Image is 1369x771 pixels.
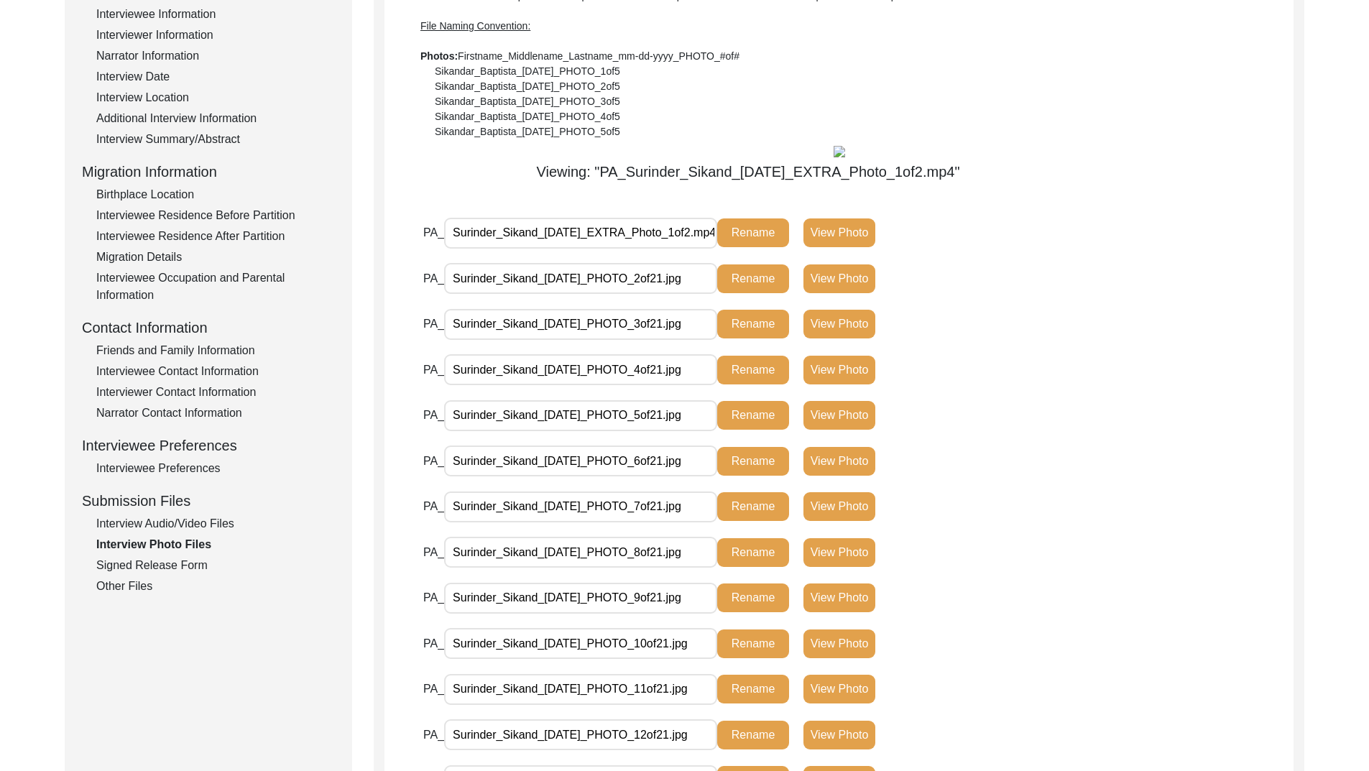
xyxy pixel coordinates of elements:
[423,409,444,421] span: PA_
[96,89,335,106] div: Interview Location
[423,546,444,558] span: PA_
[803,218,875,247] button: View Photo
[803,356,875,384] button: View Photo
[96,363,335,380] div: Interviewee Contact Information
[423,729,444,741] span: PA_
[82,490,335,512] div: Submission Files
[423,591,444,604] span: PA_
[423,226,444,239] span: PA_
[96,269,335,304] div: Interviewee Occupation and Parental Information
[96,557,335,574] div: Signed Release Form
[82,435,335,456] div: Interviewee Preferences
[717,583,789,612] button: Rename
[96,342,335,359] div: Friends and Family Information
[717,538,789,567] button: Rename
[82,161,335,183] div: Migration Information
[423,637,444,650] span: PA_
[717,218,789,247] button: Rename
[717,721,789,749] button: Rename
[96,110,335,127] div: Additional Interview Information
[803,721,875,749] button: View Photo
[96,6,335,23] div: Interviewee Information
[96,515,335,532] div: Interview Audio/Video Files
[803,310,875,338] button: View Photo
[420,20,530,32] span: File Naming Convention:
[96,228,335,245] div: Interviewee Residence After Partition
[423,455,444,467] span: PA_
[96,384,335,401] div: Interviewer Contact Information
[96,249,335,266] div: Migration Details
[423,500,444,512] span: PA_
[423,364,444,376] span: PA_
[717,675,789,703] button: Rename
[717,629,789,658] button: Rename
[423,318,444,330] span: PA_
[96,68,335,86] div: Interview Date
[803,264,875,293] button: View Photo
[803,675,875,703] button: View Photo
[803,492,875,521] button: View Photo
[717,264,789,293] button: Rename
[803,447,875,476] button: View Photo
[803,401,875,430] button: View Photo
[96,186,335,203] div: Birthplace Location
[96,460,335,477] div: Interviewee Preferences
[96,47,335,65] div: Narrator Information
[96,131,335,148] div: Interview Summary/Abstract
[96,578,335,595] div: Other Files
[803,538,875,567] button: View Photo
[384,161,1112,183] div: Viewing: "PA_Surinder_Sikand_[DATE]_EXTRA_Photo_1of2.mp4"
[96,405,335,422] div: Narrator Contact Information
[96,207,335,224] div: Interviewee Residence Before Partition
[82,317,335,338] div: Contact Information
[423,683,444,695] span: PA_
[803,583,875,612] button: View Photo
[717,401,789,430] button: Rename
[717,492,789,521] button: Rename
[834,146,845,157] img: PA_Surinder_Sikand_07-23-2025_EXTRA_Photo_1of2.mp4
[423,272,444,285] span: PA_
[717,447,789,476] button: Rename
[420,50,458,62] b: Photos:
[717,310,789,338] button: Rename
[96,536,335,553] div: Interview Photo Files
[96,27,335,44] div: Interviewer Information
[803,629,875,658] button: View Photo
[717,356,789,384] button: Rename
